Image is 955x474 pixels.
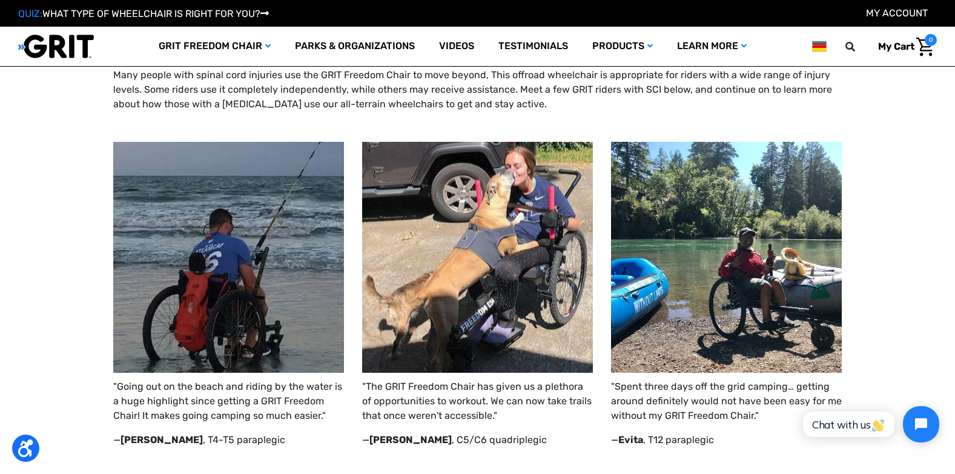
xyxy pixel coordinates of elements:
[18,8,269,19] a: QUIZ:WHAT TYPE OF WHEELCHAIR IS RIGHT FOR YOU?
[916,38,934,56] img: Cart
[18,8,42,19] span: QUIZ:
[866,7,928,19] a: Konto
[283,27,427,66] a: Parks & Organizations
[812,39,827,54] img: de.png
[790,396,950,453] iframe: Tidio Chat
[18,34,94,59] img: GRIT All-Terrain Wheelchair and Mobility Equipment
[925,34,937,46] span: 0
[362,379,593,423] p: "The GRIT Freedom Chair has given us a plethora of opportunities to workout. We can now take trai...
[869,34,937,59] a: Warenkorb mit 0 Artikeln
[611,142,842,373] img: Person smiles using GRIT Freedom Chair off road wheelchair on gravel and dirt by kayaks partially...
[618,434,643,446] strong: Evita
[362,142,593,373] img: Woman holds levers of GRIT Freedom Chair off road wheelchair outdoors and kisses dog on hind legs...
[851,34,869,59] input: Search
[486,27,580,66] a: Testimonials
[147,27,283,66] a: GRIT Freedom Chair
[113,433,344,447] p: — , T4-T5 paraplegic
[878,41,914,52] span: My Cart
[362,433,593,447] p: — , C5/C6 quadriplegic
[113,142,344,373] img: Adult in shallow water and wet sand at coast using GRIT Freedom Chair all terrain wheelchair whil...
[369,434,452,446] strong: [PERSON_NAME]
[121,434,203,446] strong: [PERSON_NAME]
[153,50,218,61] span: Phone Number
[580,27,665,66] a: Products
[113,379,344,423] p: "Going out on the beach and riding by the water is a huge highlight since getting a GRIT Freedom ...
[611,433,842,447] p: — , T12 paraplegic
[665,27,759,66] a: Learn More
[611,379,842,423] p: "Spent three days off the grid camping… getting around definitely would not have been easy for me...
[113,68,842,112] p: Many people with spinal cord injuries use the GRIT Freedom Chair to move beyond, This offroad whe...
[427,27,486,66] a: Videos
